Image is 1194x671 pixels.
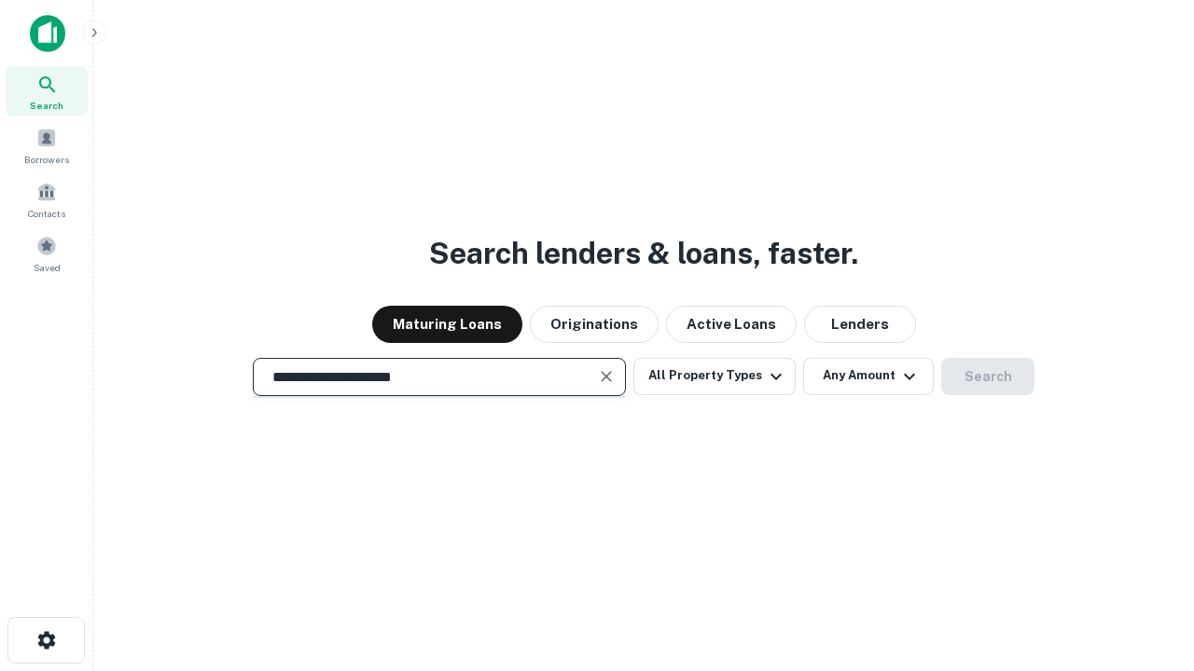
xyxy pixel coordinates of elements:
[34,260,61,275] span: Saved
[30,98,63,113] span: Search
[372,306,522,343] button: Maturing Loans
[429,231,858,276] h3: Search lenders & loans, faster.
[28,206,65,221] span: Contacts
[530,306,659,343] button: Originations
[6,174,88,225] a: Contacts
[30,15,65,52] img: capitalize-icon.png
[24,152,69,167] span: Borrowers
[6,228,88,279] a: Saved
[1101,522,1194,611] iframe: Chat Widget
[666,306,797,343] button: Active Loans
[633,358,796,395] button: All Property Types
[6,120,88,171] a: Borrowers
[804,306,916,343] button: Lenders
[593,363,619,390] button: Clear
[803,358,934,395] button: Any Amount
[6,66,88,116] a: Search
